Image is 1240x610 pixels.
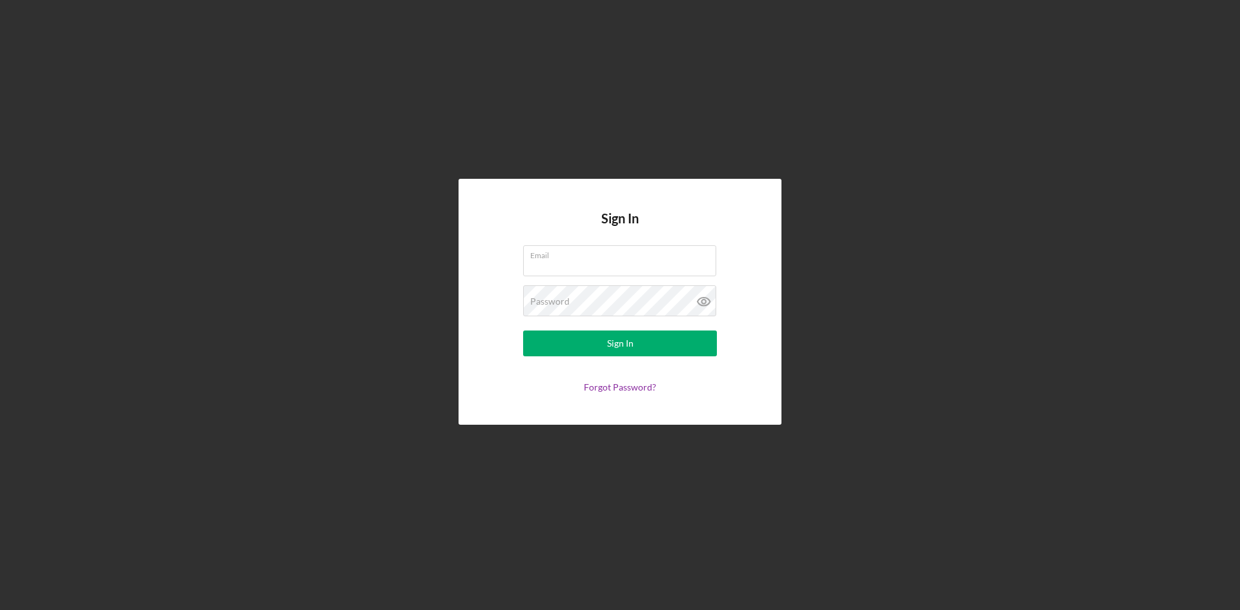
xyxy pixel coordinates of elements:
label: Password [530,296,570,307]
label: Email [530,246,716,260]
a: Forgot Password? [584,381,656,392]
div: Sign In [607,330,634,356]
h4: Sign In [601,211,639,245]
button: Sign In [523,330,717,356]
